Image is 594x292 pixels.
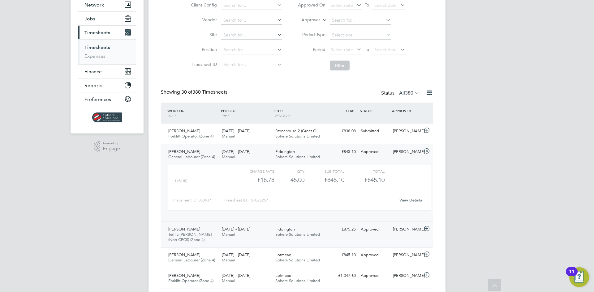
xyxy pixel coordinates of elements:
[275,226,295,232] span: Fiddington
[275,273,291,278] span: Lotmead
[275,232,320,237] span: Sphere Solutions Limited
[84,96,111,102] span: Preferences
[344,108,355,113] span: TOTAL
[390,105,423,116] div: APPROVER
[189,61,217,67] label: Timesheet ID
[222,278,235,283] span: Manual
[222,257,235,263] span: Manual
[390,224,423,235] div: [PERSON_NAME]
[78,112,136,122] a: Go to home page
[219,105,273,121] div: PERIOD
[84,83,102,88] span: Reports
[222,133,235,139] span: Manual
[298,47,325,52] label: Period
[330,16,391,25] input: Search for...
[78,39,136,64] div: Timesheets
[292,17,320,23] label: Approver
[168,226,200,232] span: [PERSON_NAME]
[168,273,200,278] span: [PERSON_NAME]
[222,273,250,278] span: [DATE] - [DATE]
[358,250,390,260] div: Approved
[275,278,320,283] span: Sphere Solutions Limited
[363,1,371,9] span: To
[84,16,95,22] span: Jobs
[222,226,250,232] span: [DATE] - [DATE]
[330,31,391,40] input: Select one
[222,154,235,159] span: Manual
[189,17,217,23] label: Vendor
[174,179,187,183] span: 1 (£/HR)
[358,126,390,136] div: Submitted
[222,232,235,237] span: Manual
[168,278,213,283] span: Forklift Operator (Zone 4)
[358,224,390,235] div: Approved
[390,147,423,157] div: [PERSON_NAME]
[399,90,420,96] label: All
[331,47,353,53] span: Select date
[166,105,219,121] div: WORKER
[181,89,227,95] span: 380 Timesheets
[235,167,274,175] div: Charge rate
[390,126,423,136] div: [PERSON_NAME]
[390,250,423,260] div: [PERSON_NAME]
[275,133,320,139] span: Sphere Solutions Limited
[326,147,358,157] div: £845.10
[221,61,282,69] input: Search for...
[222,149,250,154] span: [DATE] - [DATE]
[221,16,282,25] input: Search for...
[344,167,384,175] div: Total
[374,47,397,53] span: Select date
[189,32,217,37] label: Site
[221,1,282,10] input: Search for...
[84,44,110,50] a: Timesheets
[189,47,217,52] label: Position
[399,197,422,203] a: View Details
[189,2,217,8] label: Client Config
[381,89,421,98] div: Status
[234,108,235,113] span: /
[103,141,120,146] span: Powered by
[326,126,358,136] div: £838.08
[331,2,353,8] span: Select date
[374,2,397,8] span: Select date
[84,69,102,74] span: Finance
[92,112,122,122] img: spheresolutions-logo-retina.png
[275,257,320,263] span: Sphere Solutions Limited
[168,133,213,139] span: Forklift Operator (Zone 4)
[168,252,200,257] span: [PERSON_NAME]
[181,89,192,95] span: 30 of
[161,89,229,95] div: Showing
[173,195,224,205] div: Placement ID: 303437
[304,167,344,175] div: Sub Total
[78,12,136,25] button: Jobs
[168,232,212,242] span: Traffic [PERSON_NAME] (Non CPCS) (Zone 4)
[168,149,200,154] span: [PERSON_NAME]
[78,78,136,92] button: Reports
[326,271,358,281] div: £1,047.60
[298,32,325,37] label: Period Type
[84,2,104,8] span: Network
[168,257,215,263] span: General Labourer (Zone 4)
[326,224,358,235] div: £875.25
[274,175,304,185] div: 45.00
[569,267,589,287] button: Open Resource Center, 11 new notifications
[275,149,295,154] span: Fiddington
[273,105,326,121] div: SITE
[224,195,395,205] div: Timesheet ID: TS1828257
[282,108,283,113] span: /
[358,105,390,116] div: STATUS
[168,128,200,133] span: [PERSON_NAME]
[390,271,423,281] div: [PERSON_NAME]
[221,113,230,118] span: TYPE
[94,141,120,153] a: Powered byEngage
[405,90,413,96] span: 380
[358,271,390,281] div: Approved
[84,53,105,59] a: Expenses
[235,175,274,185] div: £18.78
[358,147,390,157] div: Approved
[222,128,250,133] span: [DATE] - [DATE]
[569,272,575,280] div: 11
[364,176,385,184] span: £845.10
[221,31,282,40] input: Search for...
[168,154,215,159] span: General Labourer (Zone 4)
